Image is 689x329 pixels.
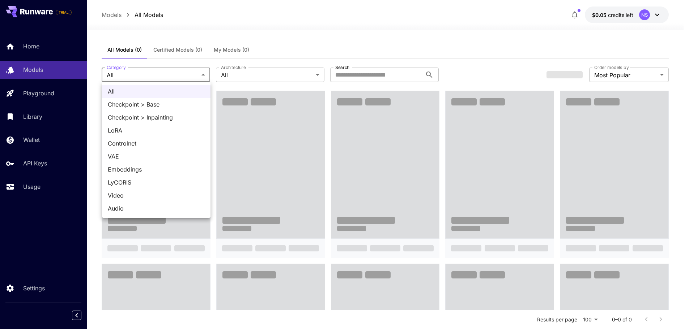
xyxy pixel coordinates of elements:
span: Video [108,191,205,200]
span: Audio [108,204,205,213]
span: Checkpoint > Inpainting [108,113,205,122]
span: All [108,87,205,96]
span: Controlnet [108,139,205,148]
span: Checkpoint > Base [108,100,205,109]
span: LoRA [108,126,205,135]
span: LyCORIS [108,178,205,187]
span: VAE [108,152,205,161]
span: Embeddings [108,165,205,174]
